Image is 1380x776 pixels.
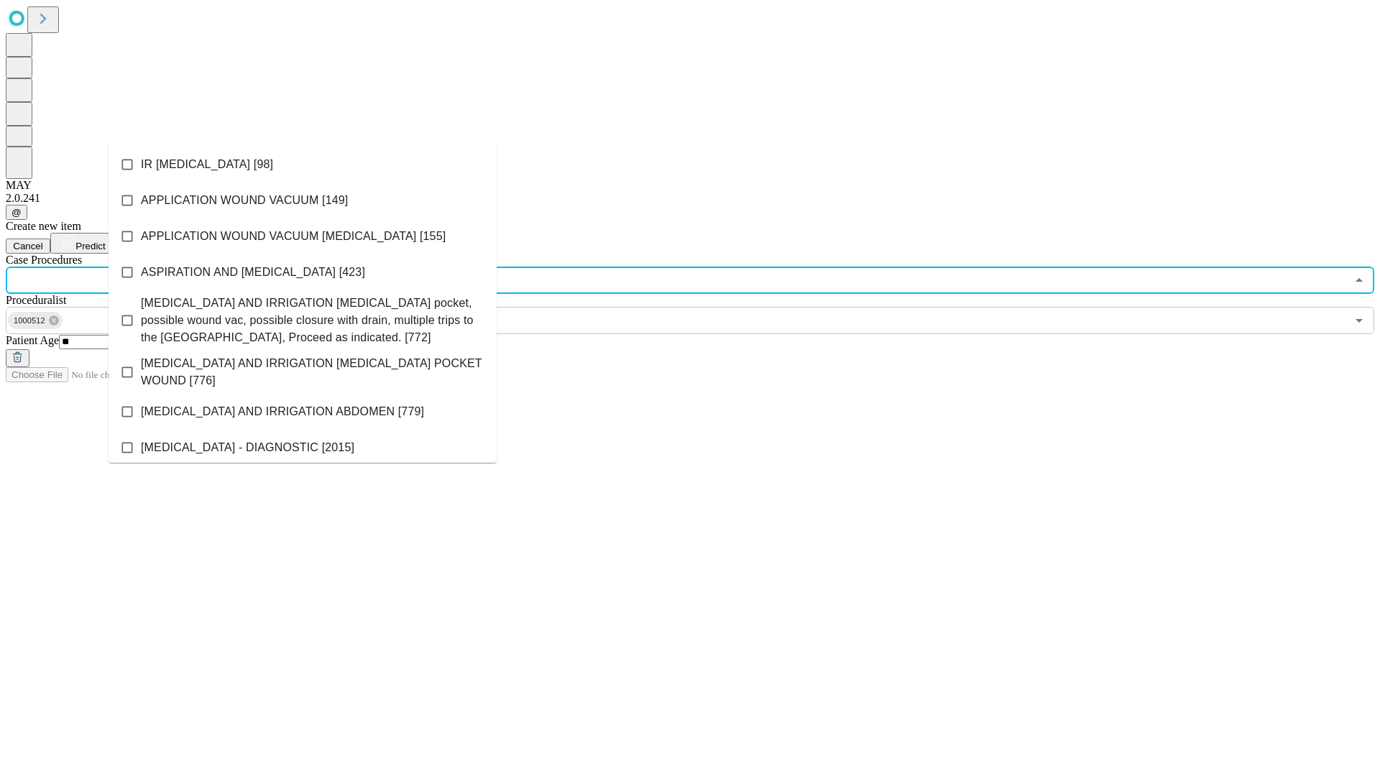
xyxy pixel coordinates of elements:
div: 2.0.241 [6,192,1374,205]
span: APPLICATION WOUND VACUUM [MEDICAL_DATA] [155] [141,228,446,245]
button: @ [6,205,27,220]
span: Predict [75,241,105,251]
span: ASPIRATION AND [MEDICAL_DATA] [423] [141,264,365,281]
span: [MEDICAL_DATA] - DIAGNOSTIC [2015] [141,439,354,456]
span: IR [MEDICAL_DATA] [98] [141,156,273,173]
span: [MEDICAL_DATA] AND IRRIGATION [MEDICAL_DATA] pocket, possible wound vac, possible closure with dr... [141,295,485,346]
span: Scheduled Procedure [6,254,82,266]
span: Patient Age [6,334,59,346]
button: Cancel [6,239,50,254]
span: [MEDICAL_DATA] AND IRRIGATION ABDOMEN [779] [141,403,424,420]
button: Open [1349,310,1369,331]
span: [MEDICAL_DATA] AND IRRIGATION [MEDICAL_DATA] POCKET WOUND [776] [141,355,485,389]
button: Close [1349,270,1369,290]
span: Cancel [13,241,43,251]
div: MAY [6,179,1374,192]
span: APPLICATION WOUND VACUUM [149] [141,192,348,209]
button: Predict [50,233,116,254]
span: 1000512 [8,313,51,329]
span: @ [11,207,22,218]
span: Proceduralist [6,294,66,306]
span: Create new item [6,220,81,232]
div: 1000512 [8,312,63,329]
